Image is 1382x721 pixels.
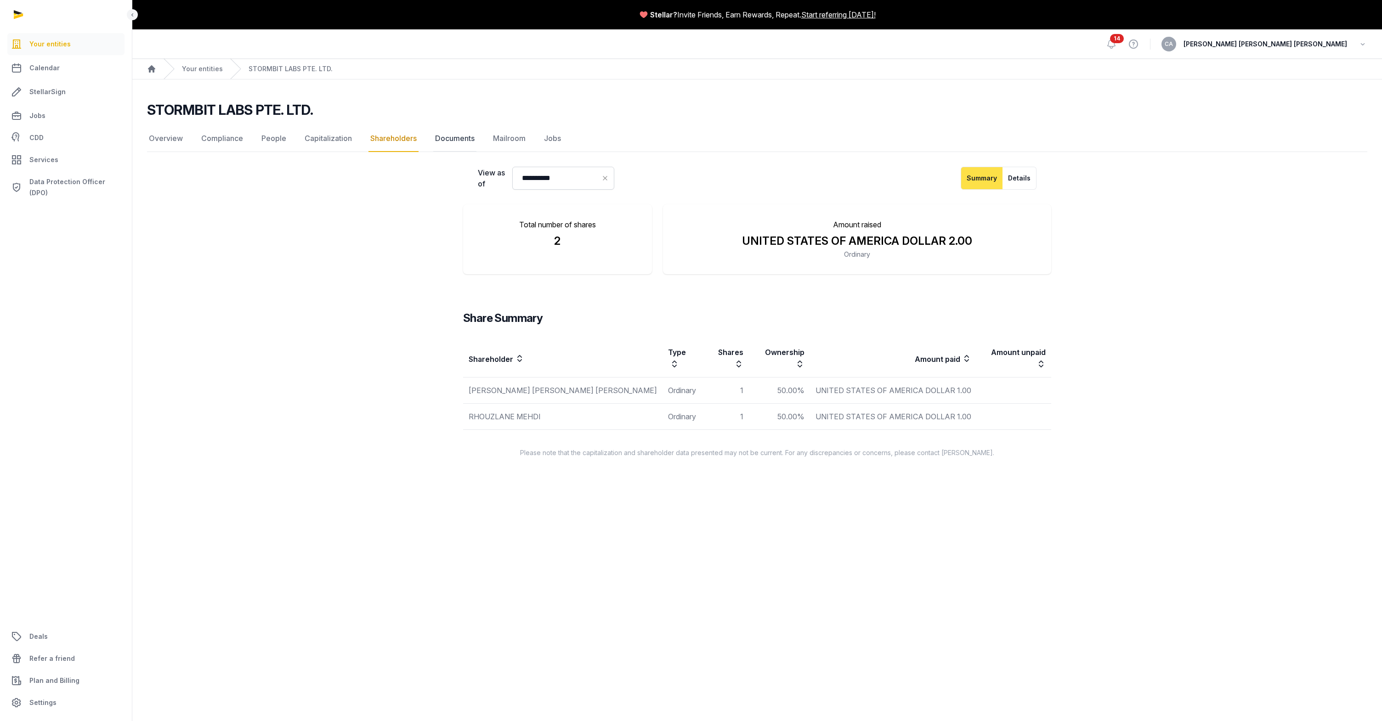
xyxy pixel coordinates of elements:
[249,64,333,73] a: STORMBIT LABS PTE. LTD.
[801,9,876,20] a: Start referring [DATE]!
[810,340,977,377] th: Amount paid
[491,125,527,152] a: Mailroom
[1165,41,1173,47] span: CA
[7,692,125,714] a: Settings
[542,125,563,152] a: Jobs
[702,340,749,377] th: Shares
[961,167,1003,190] button: Summary
[702,377,749,404] td: 1
[7,648,125,670] a: Refer a friend
[29,653,75,664] span: Refer a friend
[29,132,44,143] span: CDD
[512,167,614,190] input: Datepicker input
[448,448,1066,457] p: Please note that the capitalization and shareholder data presented may not be current. For any di...
[1184,39,1347,50] span: [PERSON_NAME] [PERSON_NAME] [PERSON_NAME]
[469,385,657,396] div: [PERSON_NAME] [PERSON_NAME] [PERSON_NAME]
[7,625,125,648] a: Deals
[663,340,702,377] th: Type
[1003,167,1036,190] button: Details
[260,125,288,152] a: People
[29,176,121,198] span: Data Protection Officer (DPO)
[749,377,810,404] td: 50.00%
[29,39,71,50] span: Your entities
[199,125,245,152] a: Compliance
[7,670,125,692] a: Plan and Billing
[7,81,125,103] a: StellarSign
[29,154,58,165] span: Services
[29,62,60,73] span: Calendar
[742,234,972,248] span: UNITED STATES OF AMERICA DOLLAR 2.00
[844,250,870,258] span: Ordinary
[478,234,637,248] div: 2
[1161,37,1176,51] button: CA
[1110,34,1124,43] span: 14
[663,404,702,430] td: Ordinary
[678,219,1036,230] p: Amount raised
[469,411,657,422] div: RHOUZLANE MEHDI
[147,101,313,118] h2: STORMBIT LABS PTE. LTD.
[463,340,663,377] th: Shareholder
[1336,677,1382,721] iframe: Chat Widget
[368,125,419,152] a: Shareholders
[749,404,810,430] td: 50.00%
[182,64,223,73] a: Your entities
[650,9,677,20] span: Stellar?
[29,110,45,121] span: Jobs
[147,125,185,152] a: Overview
[7,129,125,147] a: CDD
[147,125,1367,152] nav: Tabs
[7,57,125,79] a: Calendar
[29,675,79,686] span: Plan and Billing
[7,33,125,55] a: Your entities
[478,219,637,230] p: Total number of shares
[29,697,57,708] span: Settings
[7,105,125,127] a: Jobs
[7,173,125,202] a: Data Protection Officer (DPO)
[816,386,971,395] span: UNITED STATES OF AMERICA DOLLAR 1.00
[463,311,1051,326] h3: Share Summary
[977,340,1051,377] th: Amount unpaid
[29,86,66,97] span: StellarSign
[478,167,505,189] label: View as of
[663,377,702,404] td: Ordinary
[749,340,810,377] th: Ownership
[816,412,971,421] span: UNITED STATES OF AMERICA DOLLAR 1.00
[702,404,749,430] td: 1
[303,125,354,152] a: Capitalization
[7,149,125,171] a: Services
[132,59,1382,79] nav: Breadcrumb
[433,125,476,152] a: Documents
[29,631,48,642] span: Deals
